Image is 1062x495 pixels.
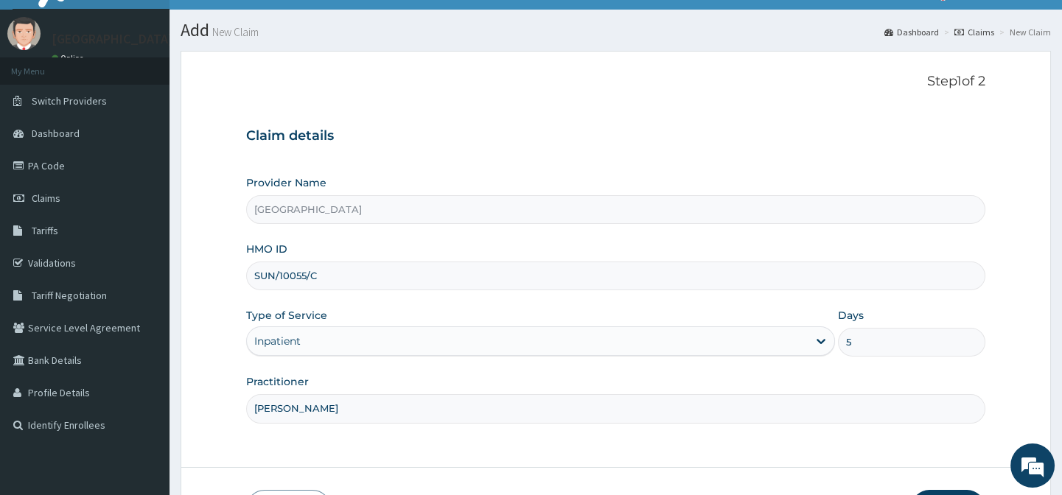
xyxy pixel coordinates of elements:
li: New Claim [996,26,1051,38]
span: Dashboard [32,127,80,140]
h3: Claim details [246,128,985,144]
label: Provider Name [246,175,326,190]
span: Tariff Negotiation [32,289,107,302]
small: New Claim [209,27,259,38]
span: Claims [32,192,60,205]
img: User Image [7,17,41,50]
h1: Add [181,21,1051,40]
label: Days [838,308,864,323]
img: d_794563401_company_1708531726252_794563401 [27,74,60,110]
input: Enter Name [246,394,985,423]
span: We're online! [85,152,203,301]
p: [GEOGRAPHIC_DATA] [52,32,173,46]
a: Claims [954,26,994,38]
div: Inpatient [254,334,301,348]
a: Dashboard [884,26,939,38]
p: Step 1 of 2 [246,74,985,90]
label: Practitioner [246,374,309,389]
a: Online [52,53,87,63]
span: Tariffs [32,224,58,237]
span: Switch Providers [32,94,107,108]
label: Type of Service [246,308,327,323]
textarea: Type your message and hit 'Enter' [7,334,281,386]
input: Enter HMO ID [246,261,985,290]
div: Minimize live chat window [242,7,277,43]
label: HMO ID [246,242,287,256]
div: Chat with us now [77,82,248,102]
